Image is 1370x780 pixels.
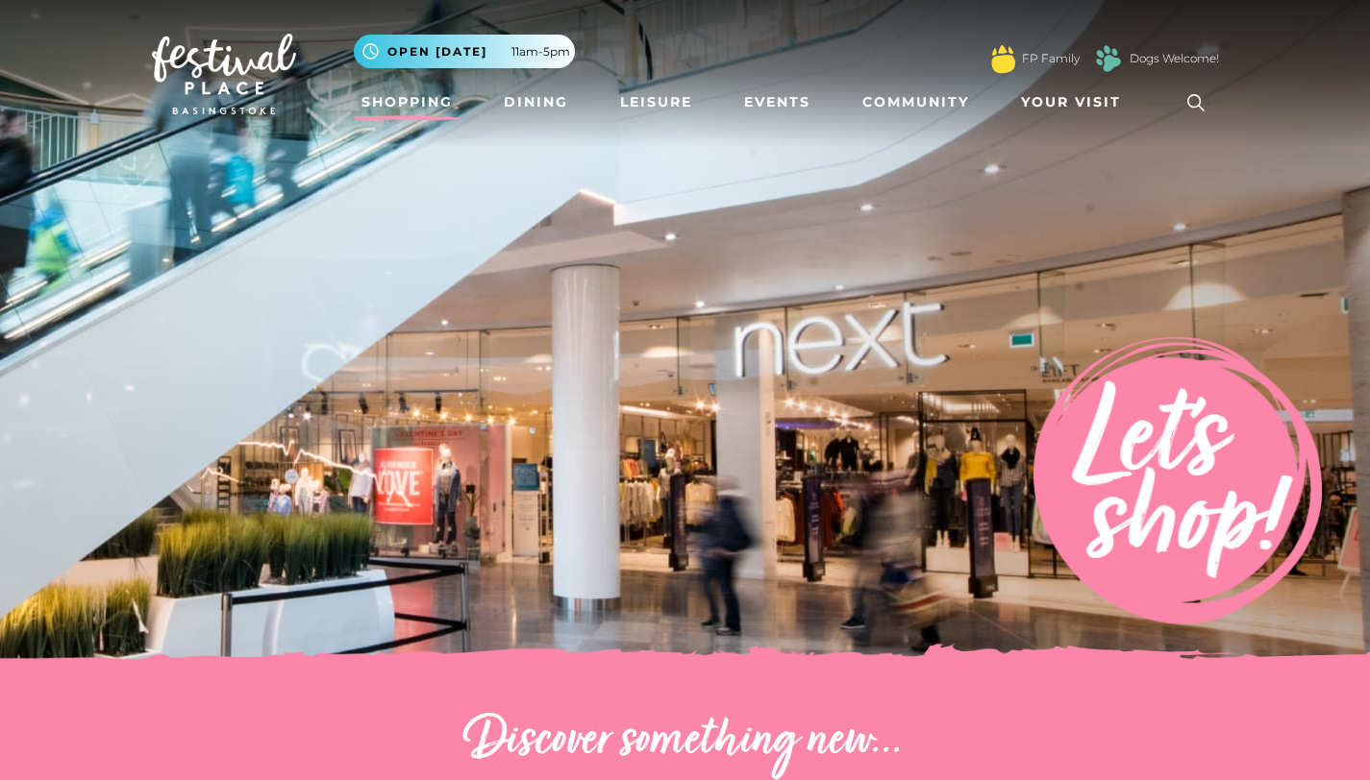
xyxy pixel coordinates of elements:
a: Dogs Welcome! [1130,50,1219,67]
h2: Discover something new... [152,711,1219,772]
a: Shopping [354,85,461,120]
a: Your Visit [1013,85,1138,120]
a: Leisure [612,85,700,120]
span: Open [DATE] [387,43,487,61]
a: Dining [496,85,576,120]
a: FP Family [1022,50,1080,67]
img: Festival Place Logo [152,34,296,114]
span: 11am-5pm [511,43,570,61]
button: Open [DATE] 11am-5pm [354,35,575,68]
a: Events [736,85,818,120]
a: Community [855,85,977,120]
span: Your Visit [1021,92,1121,112]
